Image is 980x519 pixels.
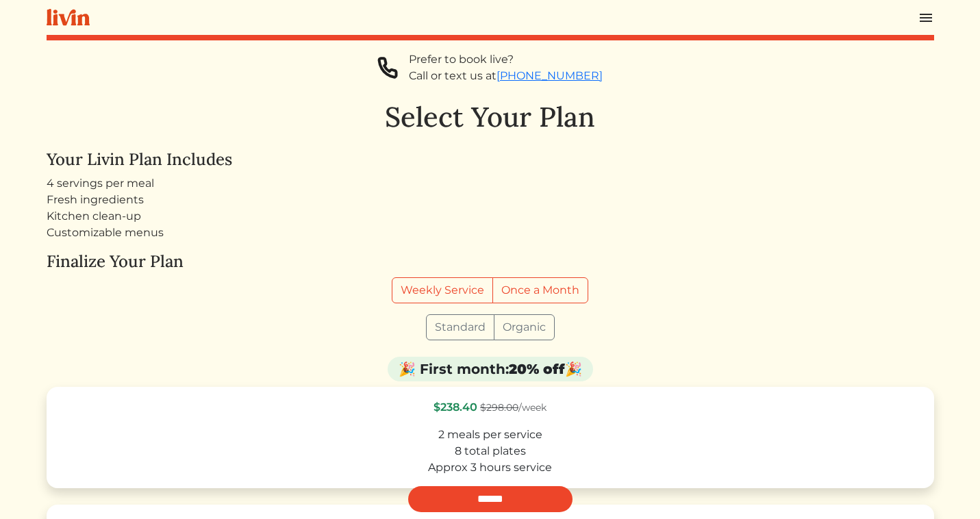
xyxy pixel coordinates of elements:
li: Fresh ingredients [47,192,934,208]
li: Customizable menus [47,225,934,241]
strong: 20% off [509,361,565,377]
div: 2 meals per service [59,427,922,443]
div: Prefer to book live? [409,51,603,68]
span: /week [480,401,546,414]
label: Weekly Service [392,277,493,303]
h4: Your Livin Plan Includes [47,150,934,170]
div: 8 total plates [59,443,922,459]
img: livin-logo-a0d97d1a881af30f6274990eb6222085a2533c92bbd1e4f22c21b4f0d0e3210c.svg [47,9,90,26]
div: Call or text us at [409,68,603,84]
label: Standard [426,314,494,340]
li: 4 servings per meal [47,175,934,192]
label: Organic [494,314,555,340]
a: [PHONE_NUMBER] [497,69,603,82]
span: $238.40 [434,401,477,414]
img: phone-a8f1853615f4955a6c6381654e1c0f7430ed919b147d78756318837811cda3a7.svg [377,51,398,84]
div: Grocery type [426,314,555,340]
div: 🎉 First month: 🎉 [388,357,593,381]
li: Kitchen clean-up [47,208,934,225]
div: Billing frequency [392,277,588,303]
div: Approx 3 hours service [59,459,922,476]
img: menu_hamburger-cb6d353cf0ecd9f46ceae1c99ecbeb4a00e71ca567a856bd81f57e9d8c17bb26.svg [918,10,934,26]
h1: Select Your Plan [47,101,934,134]
label: Once a Month [492,277,588,303]
h4: Finalize Your Plan [47,252,934,272]
s: $298.00 [480,401,518,414]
